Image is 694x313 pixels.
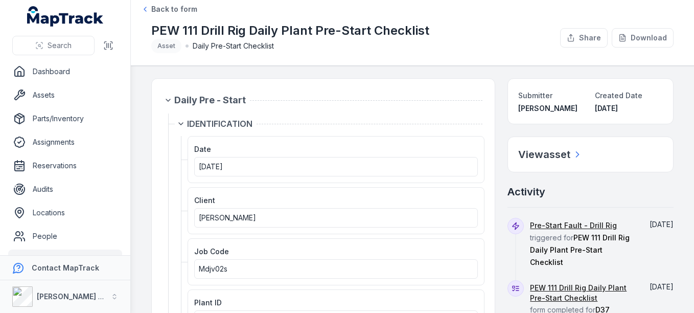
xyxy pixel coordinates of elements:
a: Reservations [8,155,122,176]
time: 10/10/2025, 8:34:04 am [650,220,674,229]
span: Daily Pre-Start Checklist [193,41,274,51]
span: [PERSON_NAME] [518,104,577,113]
strong: [PERSON_NAME] Group [37,292,121,301]
a: Back to form [141,4,197,14]
h1: PEW 111 Drill Rig Daily Plant Pre-Start Checklist [151,23,429,39]
span: PEW 111 Drill Rig Daily Plant Pre-Start Checklist [530,233,630,266]
button: Search [12,36,95,55]
span: Back to form [151,4,197,14]
a: Locations [8,203,122,223]
a: Assignments [8,132,122,152]
a: Parts/Inventory [8,108,122,129]
button: Download [612,28,674,48]
h2: View asset [518,147,570,162]
span: IDENTIFICATION [187,118,252,130]
a: Viewasset [518,147,583,162]
span: Date [194,145,211,153]
span: Submitter [518,91,552,100]
strong: Contact MapTrack [32,263,99,272]
span: [PERSON_NAME] [199,213,256,222]
span: [DATE] [650,282,674,291]
span: Plant ID [194,298,222,307]
button: Share [560,28,608,48]
h2: Activity [507,185,545,199]
span: Daily Pre - Start [174,93,246,107]
span: Mdjv02s [199,264,227,273]
span: Job Code [194,247,229,256]
time: 10/10/2025, 1:00:00 am [199,162,223,171]
a: Pre-Start Fault - Drill Rig [530,220,617,231]
span: Client [194,196,215,205]
div: Asset [151,39,181,53]
span: Search [48,40,72,51]
a: MapTrack [27,6,104,27]
time: 10/10/2025, 8:34:04 am [650,282,674,291]
a: People [8,226,122,247]
a: Forms [8,250,122,270]
a: Dashboard [8,61,122,82]
span: Created Date [595,91,642,100]
span: [DATE] [199,162,223,171]
span: [DATE] [650,220,674,229]
span: triggered for [530,221,630,266]
a: PEW 111 Drill Rig Daily Plant Pre-Start Checklist [530,283,635,303]
a: Audits [8,179,122,199]
time: 10/10/2025, 8:34:04 am [595,104,618,113]
span: [DATE] [595,104,618,113]
a: Assets [8,85,122,105]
